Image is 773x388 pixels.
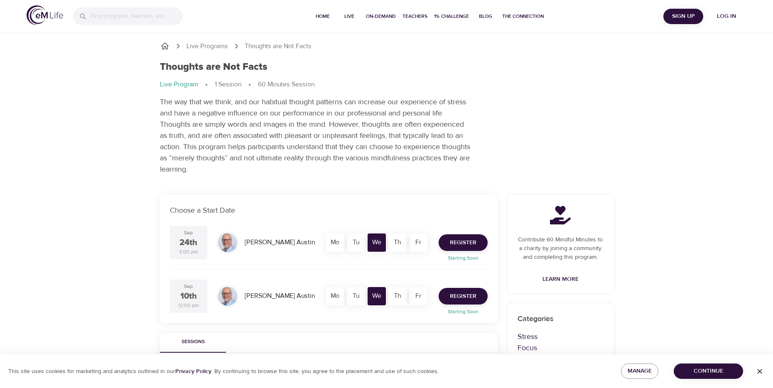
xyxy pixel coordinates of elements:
nav: breadcrumb [160,41,613,51]
span: On-Demand [366,12,396,21]
p: The way that we think, and our habitual thought patterns can increase our experience of stress an... [160,96,471,175]
span: Sign Up [667,11,700,22]
p: Contribute 60 Mindful Minutes to a charity by joining a community and completing this program. [518,236,604,262]
span: Teachers [402,12,427,21]
div: Th [388,287,407,305]
button: Register [439,234,488,251]
p: Live Program [160,80,198,89]
button: Sign Up [663,9,703,24]
div: Tu [347,233,365,252]
img: logo [27,5,63,25]
div: Mo [326,233,344,252]
p: Focus [518,342,604,354]
nav: breadcrumb [160,80,613,90]
span: 1% Challenge [434,12,469,21]
span: Manage [628,366,652,376]
button: Continue [674,363,743,379]
p: Starting Soon [434,254,493,262]
div: 24th [179,237,197,249]
p: Choose a Start Date [170,205,488,216]
button: Register [439,288,488,305]
div: Sep [184,283,193,290]
span: Blog [476,12,496,21]
div: Mo [326,287,344,305]
p: Stress [518,331,604,342]
a: Privacy Policy [175,368,211,375]
div: Tu [347,287,365,305]
div: Th [388,233,407,252]
input: Find programs, teachers, etc... [91,7,183,25]
div: Fr [409,233,427,252]
button: Manage [621,363,658,379]
div: We [368,287,386,305]
p: Starting Soon [434,308,493,315]
button: Log in [707,9,746,24]
span: Home [313,12,333,21]
div: Fr [409,287,427,305]
div: 10th [180,290,197,302]
div: We [368,233,386,252]
span: Register [450,291,476,302]
span: Sessions [165,338,221,346]
div: 3:00 pm [179,248,198,255]
div: [PERSON_NAME] Austin [241,288,318,304]
p: 60 Minutes Session [258,80,314,89]
a: Learn More [539,272,582,287]
span: Continue [680,366,736,376]
span: Live [339,12,359,21]
div: [PERSON_NAME] Austin [241,234,318,250]
span: Log in [710,11,743,22]
div: Sep [184,229,193,236]
span: The Connection [502,12,544,21]
span: Register [450,238,476,248]
span: Learn More [542,274,579,285]
p: 1 Session [215,80,241,89]
div: 12:00 pm [178,302,199,309]
p: Categories [518,313,604,324]
h1: Thoughts are Not Facts [160,61,267,73]
a: Live Programs [187,42,228,51]
p: Thoughts are Not Facts [245,42,312,51]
